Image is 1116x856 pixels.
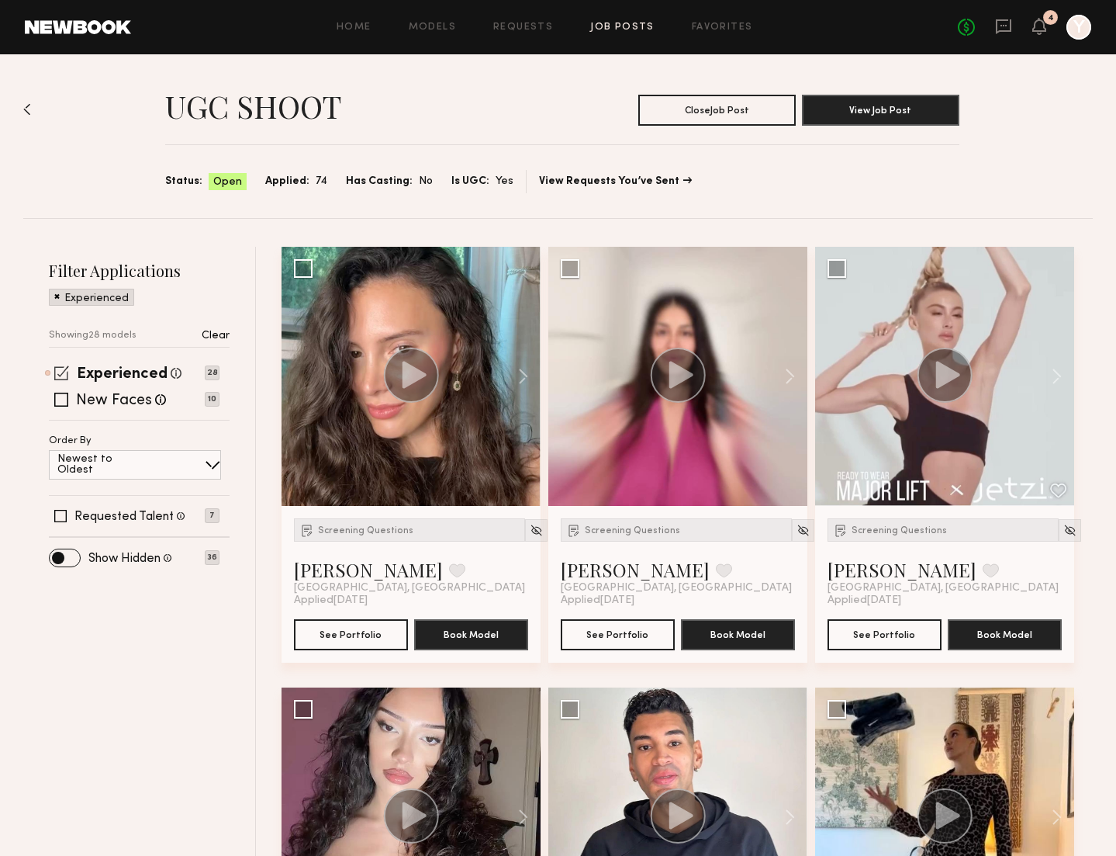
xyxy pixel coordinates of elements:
button: Book Model [414,619,528,650]
img: Back to previous page [23,103,31,116]
h2: Filter Applications [49,260,230,281]
button: See Portfolio [561,619,675,650]
span: Screening Questions [585,526,680,535]
a: Book Model [948,627,1062,640]
img: Unhide Model [530,524,543,537]
a: View Requests You’ve Sent [539,176,692,187]
button: CloseJob Post [638,95,796,126]
button: See Portfolio [294,619,408,650]
span: Has Casting: [346,173,413,190]
img: Unhide Model [796,524,810,537]
span: [GEOGRAPHIC_DATA], [GEOGRAPHIC_DATA] [294,582,525,594]
button: View Job Post [802,95,959,126]
img: Submission Icon [566,522,582,538]
button: See Portfolio [827,619,942,650]
a: [PERSON_NAME] [294,557,443,582]
div: Applied [DATE] [561,594,795,607]
img: Submission Icon [299,522,315,538]
div: Applied [DATE] [827,594,1062,607]
label: New Faces [76,393,152,409]
a: Y [1066,15,1091,40]
span: Screening Questions [318,526,413,535]
span: [GEOGRAPHIC_DATA], [GEOGRAPHIC_DATA] [827,582,1059,594]
div: Applied [DATE] [294,594,528,607]
a: Requests [493,23,553,33]
p: 36 [205,550,219,565]
span: Is UGC: [451,173,489,190]
span: [GEOGRAPHIC_DATA], [GEOGRAPHIC_DATA] [561,582,792,594]
span: Screening Questions [852,526,947,535]
a: Home [337,23,371,33]
a: Book Model [414,627,528,640]
p: Clear [202,331,230,341]
span: 74 [316,173,327,190]
p: 7 [205,508,219,523]
p: Order By [49,436,92,446]
span: Yes [496,173,513,190]
button: Book Model [948,619,1062,650]
span: Status: [165,173,202,190]
a: [PERSON_NAME] [827,557,976,582]
span: No [419,173,433,190]
p: Experienced [64,293,129,304]
a: Book Model [681,627,795,640]
span: Applied: [265,173,309,190]
label: Show Hidden [88,553,161,565]
label: Requested Talent [74,511,174,523]
button: Book Model [681,619,795,650]
p: Showing 28 models [49,331,136,341]
h1: UGC SHOOT [165,87,341,126]
p: 10 [205,392,219,407]
a: [PERSON_NAME] [561,557,710,582]
img: Submission Icon [833,522,848,538]
a: Job Posts [590,23,655,33]
div: 4 [1048,14,1054,23]
p: 28 [205,366,219,380]
img: Unhide Model [1063,524,1076,537]
a: Models [409,23,456,33]
p: Newest to Oldest [57,454,150,476]
label: Experienced [77,367,168,383]
a: Favorites [692,23,753,33]
span: Open [213,175,242,190]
